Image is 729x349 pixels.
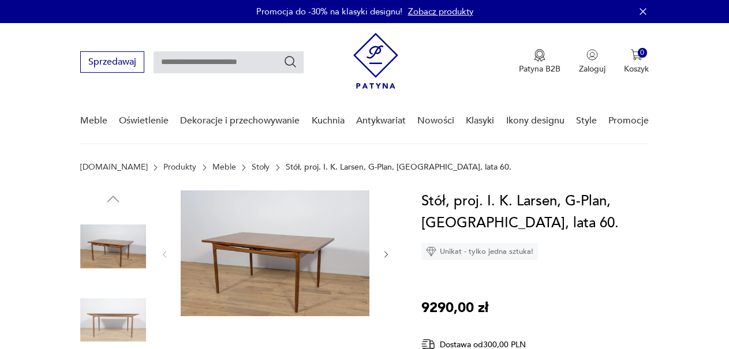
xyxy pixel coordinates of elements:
[163,163,196,172] a: Produkty
[417,99,454,143] a: Nowości
[624,49,649,74] button: 0Koszyk
[519,49,560,74] a: Ikona medaluPatyna B2B
[624,63,649,74] p: Koszyk
[80,213,146,279] img: Zdjęcie produktu Stół, proj. I. K. Larsen, G-Plan, Wielka Brytania, lata 60.
[80,163,148,172] a: [DOMAIN_NAME]
[252,163,270,172] a: Stoły
[353,33,398,89] img: Patyna - sklep z meblami i dekoracjami vintage
[212,163,236,172] a: Meble
[534,49,545,62] img: Ikona medalu
[638,48,648,58] div: 0
[466,99,494,143] a: Klasyki
[421,190,649,234] h1: Stół, proj. I. K. Larsen, G-Plan, [GEOGRAPHIC_DATA], lata 60.
[286,163,511,172] p: Stół, proj. I. K. Larsen, G-Plan, [GEOGRAPHIC_DATA], lata 60.
[576,99,597,143] a: Style
[80,51,144,73] button: Sprzedawaj
[586,49,598,61] img: Ikonka użytkownika
[421,297,488,319] p: 9290,00 zł
[421,243,538,260] div: Unikat - tylko jedna sztuka!
[181,190,369,316] img: Zdjęcie produktu Stół, proj. I. K. Larsen, G-Plan, Wielka Brytania, lata 60.
[312,99,345,143] a: Kuchnia
[519,63,560,74] p: Patyna B2B
[80,99,107,143] a: Meble
[426,246,436,257] img: Ikona diamentu
[608,99,649,143] a: Promocje
[506,99,564,143] a: Ikony designu
[283,55,297,69] button: Szukaj
[180,99,300,143] a: Dekoracje i przechowywanie
[408,6,473,17] a: Zobacz produkty
[519,49,560,74] button: Patyna B2B
[579,49,605,74] button: Zaloguj
[80,59,144,67] a: Sprzedawaj
[356,99,406,143] a: Antykwariat
[119,99,169,143] a: Oświetlenie
[631,49,642,61] img: Ikona koszyka
[579,63,605,74] p: Zaloguj
[256,6,402,17] p: Promocja do -30% na klasyki designu!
